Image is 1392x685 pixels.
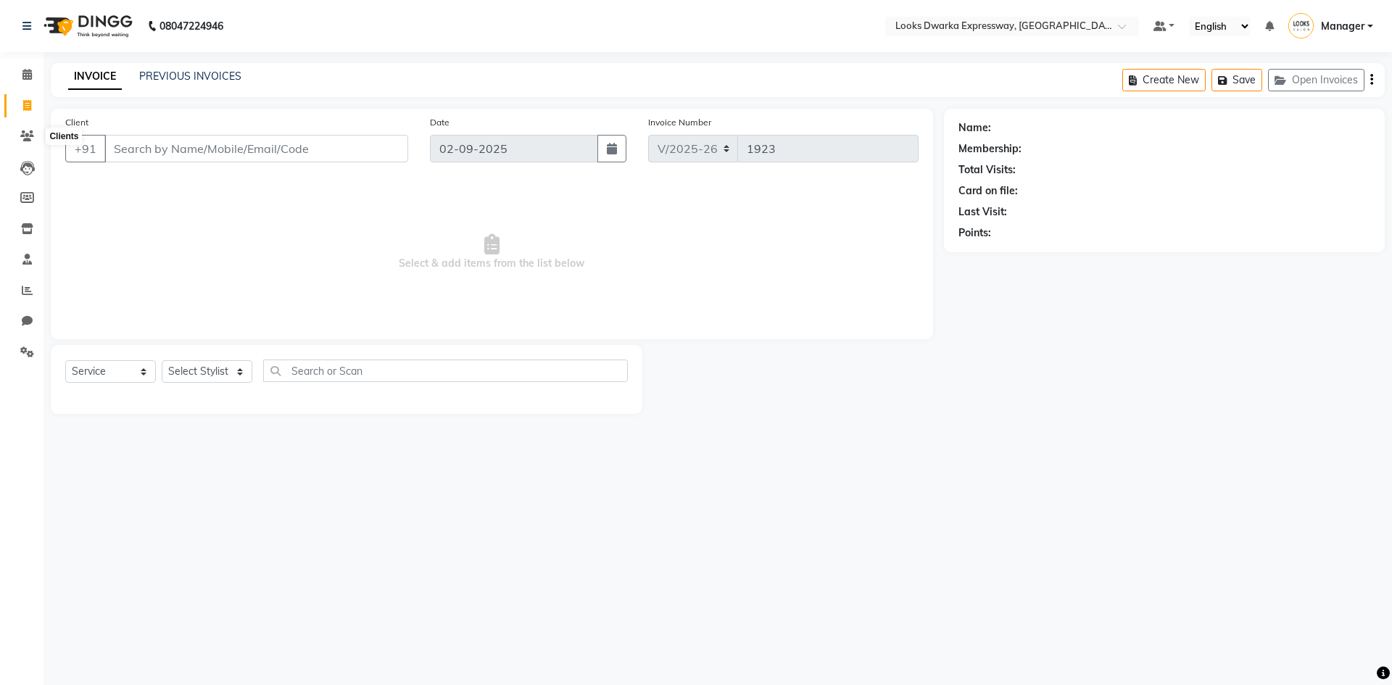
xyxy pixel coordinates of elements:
[958,225,991,241] div: Points:
[648,116,711,129] label: Invoice Number
[958,162,1016,178] div: Total Visits:
[263,360,628,382] input: Search or Scan
[139,70,241,83] a: PREVIOUS INVOICES
[1288,13,1314,38] img: Manager
[958,183,1018,199] div: Card on file:
[104,135,408,162] input: Search by Name/Mobile/Email/Code
[430,116,449,129] label: Date
[46,128,82,145] div: Clients
[958,204,1007,220] div: Last Visit:
[65,135,106,162] button: +91
[1122,69,1206,91] button: Create New
[159,6,223,46] b: 08047224946
[1268,69,1364,91] button: Open Invoices
[1321,19,1364,34] span: Manager
[65,180,919,325] span: Select & add items from the list below
[1211,69,1262,91] button: Save
[68,64,122,90] a: INVOICE
[65,116,88,129] label: Client
[958,120,991,136] div: Name:
[37,6,136,46] img: logo
[958,141,1022,157] div: Membership:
